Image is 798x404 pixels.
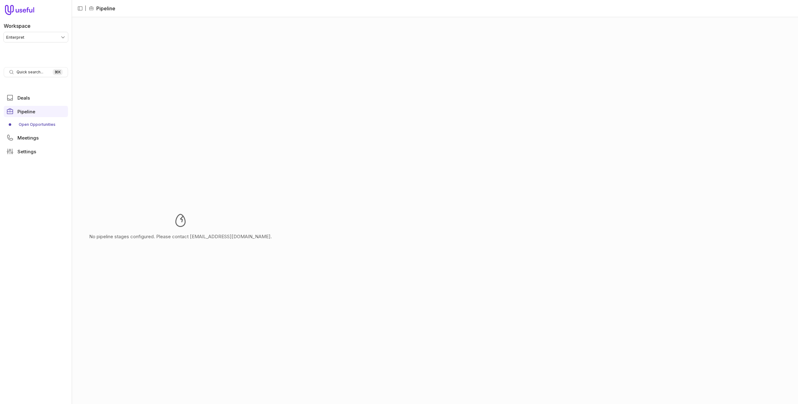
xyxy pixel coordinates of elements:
span: Pipeline [17,109,35,114]
a: Meetings [4,132,68,143]
kbd: ⌘ K [53,69,63,75]
li: Pipeline [89,5,115,12]
a: Deals [4,92,68,103]
p: No pipeline stages configured. Please contact [EMAIL_ADDRESS][DOMAIN_NAME]. [89,233,272,240]
span: Quick search... [17,70,43,75]
span: | [85,5,86,12]
span: Settings [17,149,36,154]
label: Workspace [4,22,31,30]
a: Open Opportunities [4,120,68,130]
a: Settings [4,146,68,157]
a: Pipeline [4,106,68,117]
span: Meetings [17,135,39,140]
button: Collapse sidebar [75,4,85,13]
div: Pipeline submenu [4,120,68,130]
span: Deals [17,96,30,100]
